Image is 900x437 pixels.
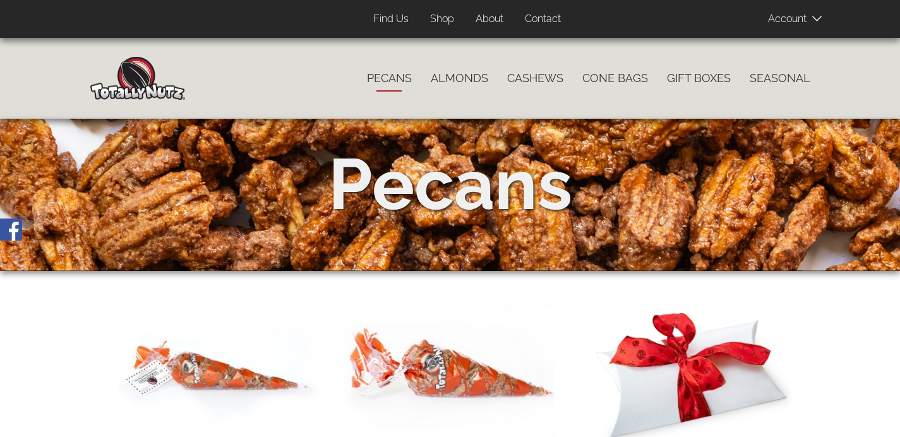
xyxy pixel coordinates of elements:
div: Pecans [328,134,572,235]
a: Contact [515,7,570,32]
a: Cashews [498,65,573,92]
a: Find Us [364,7,418,32]
a: Seasonal [740,65,820,92]
a: Cone Bags [573,65,657,92]
a: About [466,7,513,32]
a: Pecans [357,65,421,92]
a: Almonds [421,65,498,92]
a: Gift Boxes [657,65,740,92]
a: Shop [421,7,464,32]
img: Home [90,57,185,100]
